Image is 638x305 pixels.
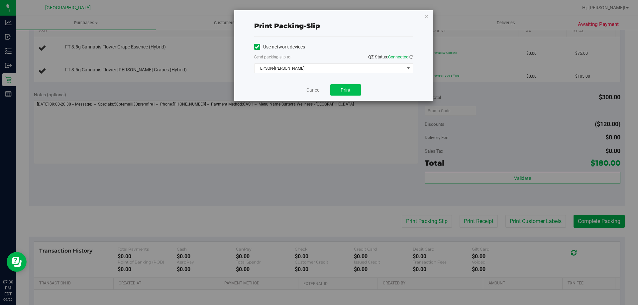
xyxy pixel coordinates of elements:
span: Print packing-slip [254,22,320,30]
span: EPSON-[PERSON_NAME] [255,64,404,73]
span: Connected [388,54,408,59]
span: Print [341,87,351,93]
span: select [404,64,412,73]
label: Send packing-slip to: [254,54,291,60]
iframe: Resource center [7,252,27,272]
button: Print [330,84,361,96]
span: QZ Status: [368,54,413,59]
a: Cancel [306,87,320,94]
label: Use network devices [254,43,305,50]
